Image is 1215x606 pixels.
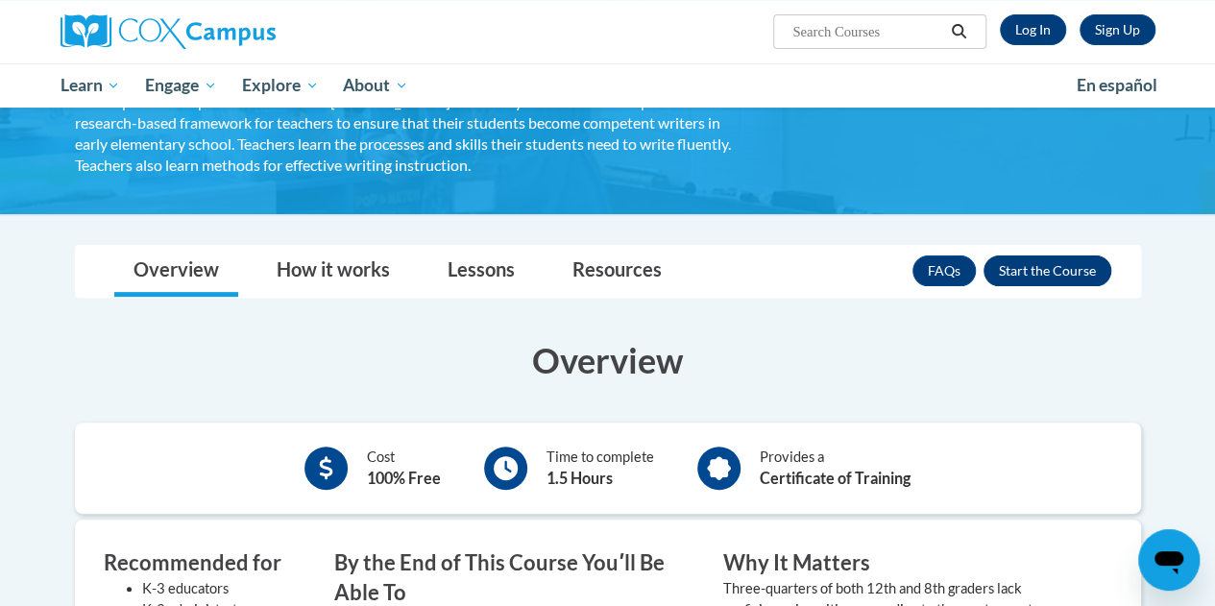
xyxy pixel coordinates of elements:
[760,469,911,487] b: Certificate of Training
[723,548,1083,578] h3: Why It Matters
[1080,14,1155,45] a: Register
[790,20,944,43] input: Search Courses
[75,336,1141,384] h3: Overview
[114,246,238,297] a: Overview
[257,246,409,297] a: How it works
[367,447,441,490] div: Cost
[984,255,1111,286] button: Enroll
[230,63,331,108] a: Explore
[547,447,654,490] div: Time to complete
[343,74,408,97] span: About
[944,20,973,43] button: Search
[547,469,613,487] b: 1.5 Hours
[1138,529,1200,591] iframe: Button to launch messaging window
[428,246,534,297] a: Lessons
[367,469,441,487] b: 100% Free
[60,74,120,97] span: Learn
[1000,14,1066,45] a: Log In
[1077,75,1157,95] span: En español
[75,91,738,176] div: Developed with expert contributor Dr. [PERSON_NAME] of Literacy How. This course provides a resea...
[48,63,134,108] a: Learn
[142,578,305,599] li: K-3 educators
[61,14,276,49] img: Cox Campus
[133,63,230,108] a: Engage
[242,74,319,97] span: Explore
[1064,65,1170,106] a: En español
[912,255,976,286] a: FAQs
[760,447,911,490] div: Provides a
[553,246,681,297] a: Resources
[330,63,421,108] a: About
[104,548,305,578] h3: Recommended for
[145,74,217,97] span: Engage
[61,14,406,49] a: Cox Campus
[46,63,1170,108] div: Main menu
